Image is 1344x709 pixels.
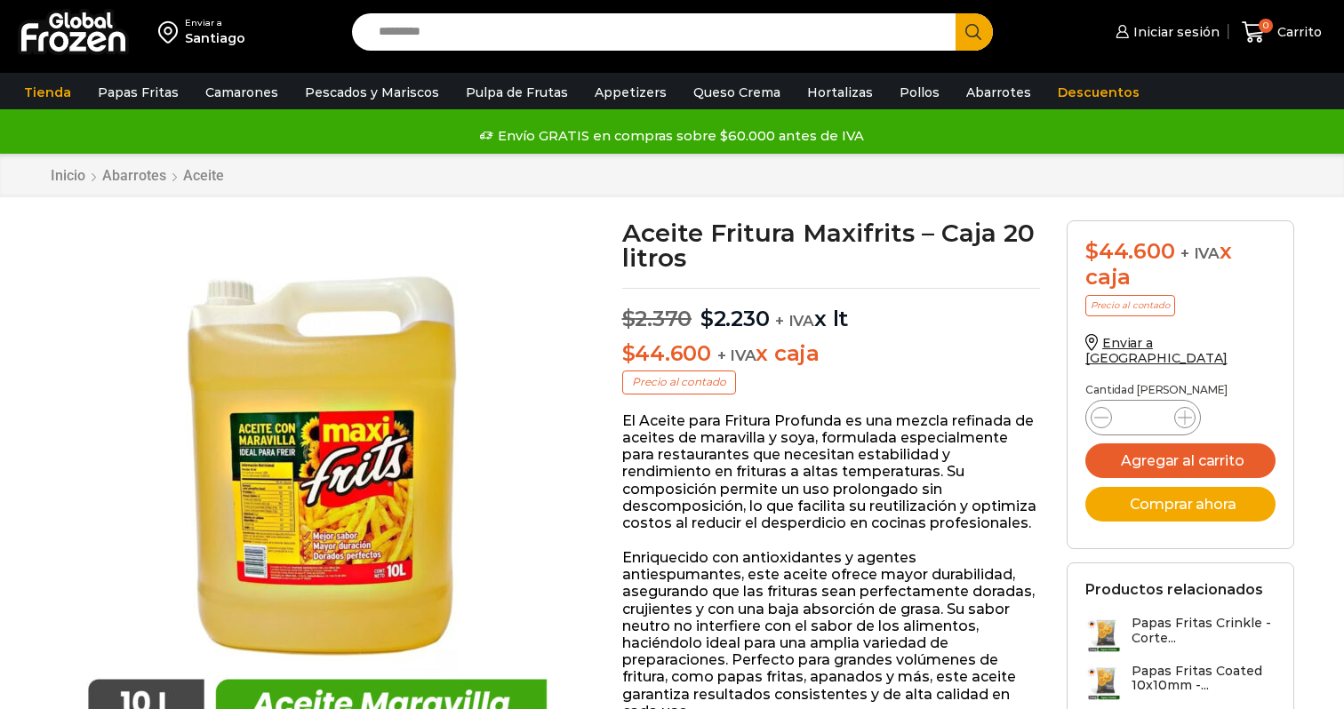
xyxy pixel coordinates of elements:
h3: Papas Fritas Coated 10x10mm -... [1132,664,1276,694]
a: Camarones [196,76,287,109]
div: Enviar a [185,17,245,29]
span: $ [1085,238,1099,264]
div: Santiago [185,29,245,47]
p: El Aceite para Fritura Profunda es una mezcla refinada de aceites de maravilla y soya, formulada ... [622,412,1041,531]
span: 0 [1259,19,1273,33]
p: x caja [622,341,1041,367]
span: + IVA [1180,244,1220,262]
span: $ [622,306,636,331]
p: Precio al contado [622,370,736,394]
a: Papas Fritas Coated 10x10mm -... [1085,664,1276,702]
bdi: 44.600 [1085,238,1174,264]
input: Product quantity [1126,405,1160,430]
span: + IVA [775,312,814,330]
a: Pescados y Mariscos [296,76,448,109]
p: Cantidad [PERSON_NAME] [1085,384,1276,396]
p: x lt [622,288,1041,332]
a: Papas Fritas [89,76,188,109]
span: + IVA [717,347,756,364]
a: Queso Crema [684,76,789,109]
a: Abarrotes [957,76,1040,109]
nav: Breadcrumb [50,167,225,184]
h1: Aceite Fritura Maxifrits – Caja 20 litros [622,220,1041,270]
a: Abarrotes [101,167,167,184]
img: address-field-icon.svg [158,17,185,47]
a: Hortalizas [798,76,882,109]
a: Pollos [891,76,948,109]
bdi: 44.600 [622,340,711,366]
a: 0 Carrito [1237,12,1326,53]
button: Agregar al carrito [1085,443,1276,478]
a: Descuentos [1049,76,1148,109]
span: Carrito [1273,23,1322,41]
div: x caja [1085,239,1276,291]
a: Pulpa de Frutas [457,76,577,109]
a: Inicio [50,167,86,184]
bdi: 2.230 [700,306,770,331]
span: $ [700,306,714,331]
a: Appetizers [586,76,676,109]
button: Comprar ahora [1085,487,1276,522]
h2: Productos relacionados [1085,581,1263,598]
span: $ [622,340,636,366]
p: Precio al contado [1085,295,1175,316]
bdi: 2.370 [622,306,692,331]
button: Search button [956,13,993,51]
a: Papas Fritas Crinkle - Corte... [1085,616,1276,654]
a: Iniciar sesión [1111,14,1220,50]
span: Iniciar sesión [1129,23,1220,41]
a: Aceite [182,167,225,184]
a: Tienda [15,76,80,109]
a: Enviar a [GEOGRAPHIC_DATA] [1085,335,1228,366]
h3: Papas Fritas Crinkle - Corte... [1132,616,1276,646]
